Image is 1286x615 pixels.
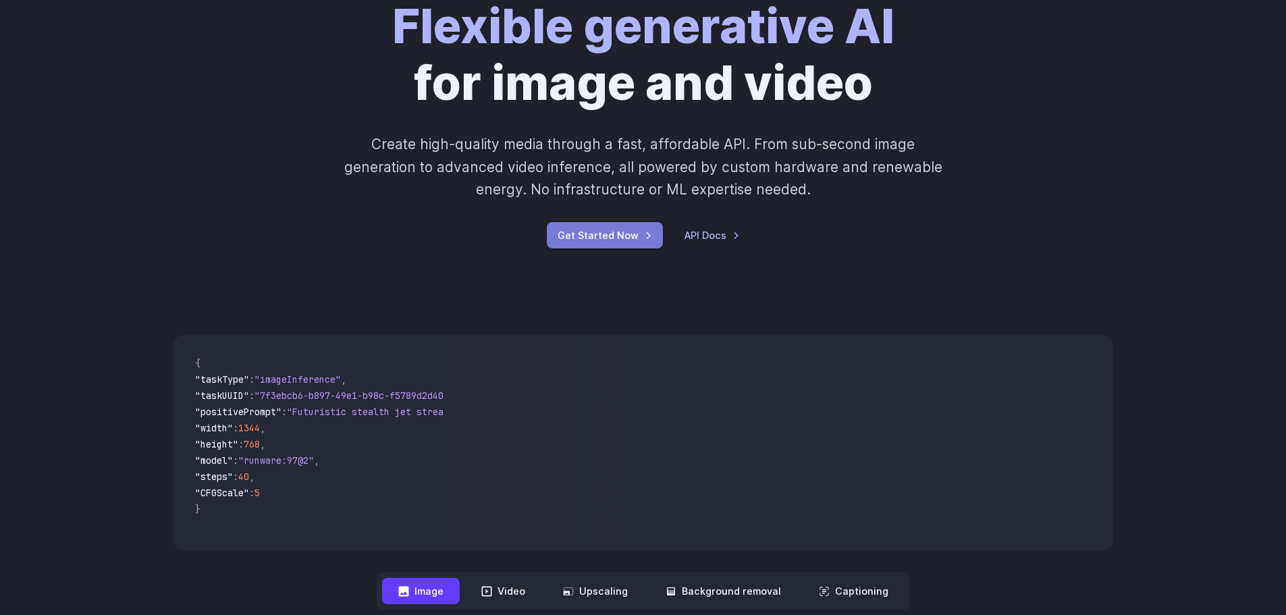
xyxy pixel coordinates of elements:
[382,578,460,604] button: Image
[685,228,740,243] a: API Docs
[233,471,238,483] span: :
[238,422,260,434] span: 1344
[342,133,944,200] p: Create high-quality media through a fast, affordable API. From sub-second image generation to adv...
[195,454,233,466] span: "model"
[195,422,233,434] span: "width"
[249,487,254,499] span: :
[341,373,346,385] span: ,
[195,357,200,369] span: {
[254,373,341,385] span: "imageInference"
[649,578,797,604] button: Background removal
[547,222,663,248] a: Get Started Now
[233,454,238,466] span: :
[249,390,254,402] span: :
[195,390,249,402] span: "taskUUID"
[195,406,282,418] span: "positivePrompt"
[287,406,778,418] span: "Futuristic stealth jet streaking through a neon-lit cityscape with glowing purple exhaust"
[195,373,249,385] span: "taskType"
[314,454,319,466] span: ,
[803,578,905,604] button: Captioning
[465,578,541,604] button: Video
[244,438,260,450] span: 768
[254,487,260,499] span: 5
[254,390,460,402] span: "7f3ebcb6-b897-49e1-b98c-f5789d2d40d7"
[195,471,233,483] span: "steps"
[233,422,238,434] span: :
[282,406,287,418] span: :
[249,471,254,483] span: ,
[238,438,244,450] span: :
[195,438,238,450] span: "height"
[260,422,265,434] span: ,
[260,438,265,450] span: ,
[238,454,314,466] span: "runware:97@2"
[195,503,200,515] span: }
[249,373,254,385] span: :
[238,471,249,483] span: 40
[195,487,249,499] span: "CFGScale"
[547,578,644,604] button: Upscaling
